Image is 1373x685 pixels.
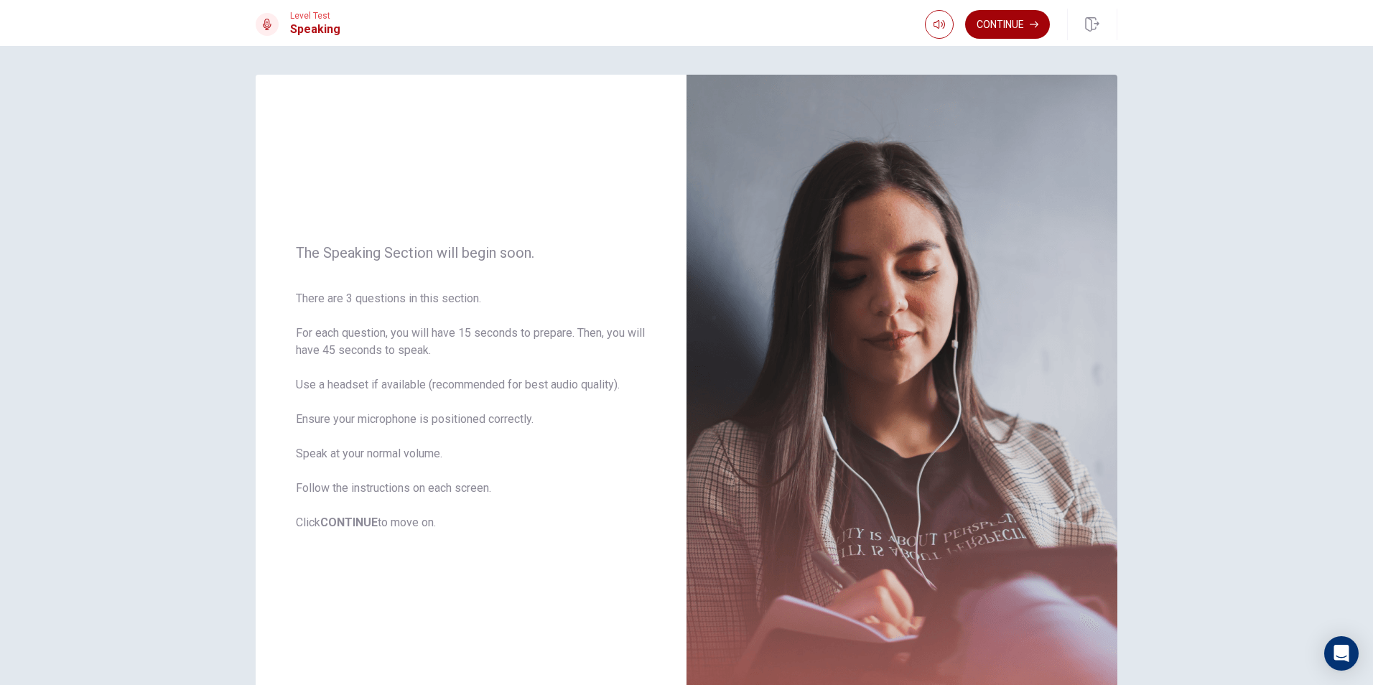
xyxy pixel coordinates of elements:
button: Continue [965,10,1050,39]
h1: Speaking [290,21,340,38]
div: Open Intercom Messenger [1324,636,1359,671]
span: The Speaking Section will begin soon. [296,244,646,261]
span: There are 3 questions in this section. For each question, you will have 15 seconds to prepare. Th... [296,290,646,531]
b: CONTINUE [320,516,378,529]
span: Level Test [290,11,340,21]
